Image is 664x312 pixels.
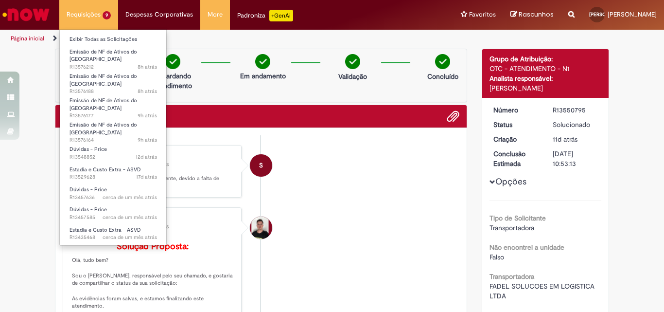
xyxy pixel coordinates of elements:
time: 28/08/2025 12:28:38 [103,214,157,221]
span: Emissão de NF de Ativos do [GEOGRAPHIC_DATA] [70,73,137,88]
div: System [250,154,272,177]
span: 9 [103,11,111,19]
ul: Trilhas de página [7,30,436,48]
span: Falso [489,253,504,261]
span: R13576212 [70,63,157,71]
span: Dúvidas - Price [70,206,107,213]
time: 29/09/2025 11:28:06 [138,136,157,144]
time: 29/09/2025 11:29:57 [138,112,157,119]
dt: Status [486,120,546,129]
span: More [208,10,223,19]
b: Não encontrei a unidade [489,243,564,252]
div: Padroniza [237,10,293,21]
span: Requisições [67,10,101,19]
span: FADEL SOLUCOES EM LOGISTICA LTDA [489,282,596,300]
a: Aberto R13548852 : Dúvidas - Price [60,144,167,162]
p: +GenAi [269,10,293,21]
span: cerca de um mês atrás [103,194,157,201]
dt: Conclusão Estimada [486,149,546,168]
span: R13529628 [70,173,157,181]
span: R13576164 [70,136,157,144]
time: 19/09/2025 13:53:10 [553,135,577,144]
a: Aberto R13576188 : Emissão de NF de Ativos do ASVD [60,71,167,92]
span: Dúvidas - Price [70,186,107,193]
span: Emissão de NF de Ativos do [GEOGRAPHIC_DATA] [70,97,137,112]
span: Transportadora [489,223,534,232]
span: 9h atrás [138,136,157,144]
a: Rascunhos [510,10,554,19]
p: Concluído [427,72,458,81]
p: Em andamento [240,71,286,81]
div: [PERSON_NAME] [489,83,602,93]
span: [PERSON_NAME] [608,10,657,18]
span: 11d atrás [553,135,577,144]
span: cerca de um mês atrás [103,214,157,221]
dt: Número [486,105,546,115]
div: OTC - ATENDIMENTO - N1 [489,64,602,73]
span: R13548852 [70,153,157,161]
a: Aberto R13576177 : Emissão de NF de Ativos do ASVD [60,95,167,116]
span: Emissão de NF de Ativos do [GEOGRAPHIC_DATA] [70,121,137,136]
time: 28/08/2025 12:41:24 [103,194,157,201]
a: Aberto R13576212 : Emissão de NF de Ativos do ASVD [60,47,167,68]
time: 29/09/2025 11:31:21 [138,88,157,95]
span: [PERSON_NAME] [589,11,627,18]
div: Analista responsável: [489,73,602,83]
div: 19/09/2025 13:53:10 [553,134,598,144]
img: ServiceNow [1,5,51,24]
time: 13/09/2025 12:01:34 [136,173,157,181]
img: check-circle-green.png [345,54,360,69]
ul: Requisições [59,29,167,246]
span: Dúvidas - Price [70,146,107,153]
img: check-circle-green.png [435,54,450,69]
span: cerca de um mês atrás [103,234,157,241]
a: Aberto R13529628 : Estadia e Custo Extra - ASVD [60,165,167,183]
div: Grupo de Atribuição: [489,54,602,64]
span: R13576188 [70,88,157,95]
a: Página inicial [11,35,44,42]
img: check-circle-green.png [255,54,270,69]
span: R13576177 [70,112,157,120]
span: Despesas Corporativas [125,10,193,19]
b: Tipo de Solicitante [489,214,546,222]
a: Aberto R13435468 : Estadia e Custo Extra - ASVD [60,225,167,243]
span: 8h atrás [138,88,157,95]
span: 17d atrás [136,173,157,181]
b: Solução Proposta: [117,241,189,252]
time: 21/08/2025 10:48:02 [103,234,157,241]
p: Aguardando atendimento [149,71,196,91]
span: Rascunhos [519,10,554,19]
span: Favoritos [469,10,496,19]
a: Exibir Todas as Solicitações [60,34,167,45]
div: [DATE] 10:53:13 [553,149,598,168]
span: 12d atrás [136,153,157,161]
a: Aberto R13457636 : Dúvidas - Price [60,184,167,202]
button: Adicionar anexos [447,110,459,123]
div: Solucionado [553,120,598,129]
span: 9h atrás [138,112,157,119]
div: Matheus Henrique Drudi [250,217,272,239]
time: 18/09/2025 18:54:15 [136,153,157,161]
time: 29/09/2025 11:33:19 [138,63,157,71]
span: Estadia e Custo Extra - ASVD [70,226,141,234]
div: R13550795 [553,105,598,115]
a: Aberto R13457585 : Dúvidas - Price [60,204,167,222]
span: R13435468 [70,234,157,241]
span: R13457636 [70,194,157,202]
dt: Criação [486,134,546,144]
span: 8h atrás [138,63,157,71]
span: R13457585 [70,214,157,221]
span: Emissão de NF de Ativos do [GEOGRAPHIC_DATA] [70,48,137,63]
span: S [259,154,263,177]
b: Transportadora [489,272,534,281]
p: Validação [338,72,367,81]
img: check-circle-green.png [165,54,180,69]
span: Estadia e Custo Extra - ASVD [70,166,141,173]
a: Aberto R13576164 : Emissão de NF de Ativos do ASVD [60,120,167,141]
